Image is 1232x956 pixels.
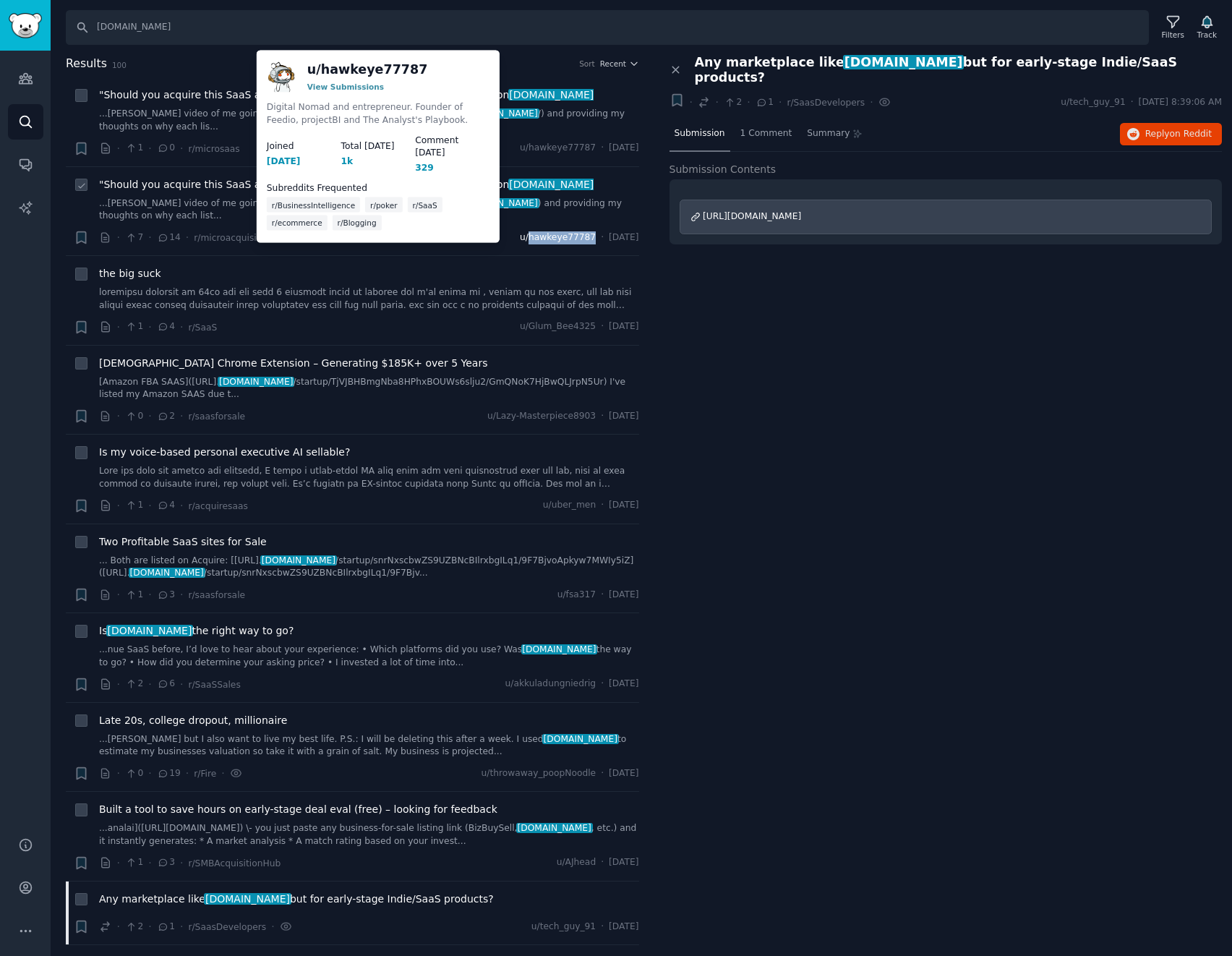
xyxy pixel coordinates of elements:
span: [DOMAIN_NAME] [508,179,595,190]
span: 2 [125,921,143,934]
span: Is my voice-based personal executive AI sellable? [99,445,350,460]
a: Two Profitable SaaS sites for Sale [99,534,267,550]
span: · [117,587,120,602]
span: [DOMAIN_NAME] [542,734,619,744]
span: r/SaaS [188,323,217,333]
div: 329 [415,162,434,175]
span: u/hawkeye77787 [520,231,596,244]
span: 2 [724,96,742,109]
span: 3 [157,856,175,869]
span: 1 [125,589,143,602]
span: Any marketplace like but for early-stage Indie/SaaS products? [99,892,494,907]
span: · [117,230,120,245]
div: 1k [341,155,354,168]
span: 0 [157,142,175,155]
dt: Comment [DATE] [415,134,489,159]
span: 1 Comment [740,127,792,140]
span: 14 [157,231,181,244]
a: u/hawkeye77787 [307,61,428,79]
span: 19 [157,767,181,780]
span: · [221,766,224,781]
span: r/saasforsale [188,590,245,600]
span: · [148,230,151,245]
span: · [117,498,120,513]
a: the big suck [99,266,161,281]
span: · [180,919,183,934]
span: r/SaasDevelopers [188,922,266,932]
span: 4 [157,499,175,512]
a: [DEMOGRAPHIC_DATA] Chrome Extension – Generating $185K+ over 5 Years [99,356,487,371]
span: Submission [675,127,725,140]
span: · [180,409,183,424]
span: · [601,320,604,333]
span: 2 [157,410,175,423]
button: Track [1192,12,1222,43]
span: [DOMAIN_NAME] [508,89,595,101]
span: · [117,855,120,871]
span: 1 [125,142,143,155]
a: ...analai]([URL][DOMAIN_NAME]) \- you just paste any business-for-sale listing link (BizBuySell,[... [99,822,639,848]
span: [DOMAIN_NAME] [463,198,539,208]
span: [DOMAIN_NAME] [516,823,593,833]
span: 0 [125,410,143,423]
span: u/tech_guy_91 [1061,96,1125,109]
span: [DATE] [609,231,638,244]
p: Digital Nomad and entrepreneur. Founder of Feedio, projectBI and The Analyst's Playbook. [267,101,489,127]
a: Built a tool to save hours on early-stage deal eval (free) – looking for feedback [99,802,497,817]
span: · [870,95,873,110]
span: · [601,410,604,423]
span: · [747,95,750,110]
span: · [148,766,151,781]
span: [DATE] [609,142,638,155]
span: r/SMBAcquisitionHub [188,858,281,868]
span: r/microsaas [188,144,239,154]
span: r/SaaSSales [188,680,240,690]
span: [DOMAIN_NAME] [521,644,598,654]
dt: Subreddits Frequented [267,182,489,195]
span: [DATE] [609,678,638,691]
span: · [601,142,604,155]
span: [DOMAIN_NAME] [106,625,193,636]
span: [DATE] [609,589,638,602]
span: · [117,677,120,692]
a: Late 20s, college dropout, millionaire [99,713,287,728]
dt: Total [DATE] [341,140,416,153]
span: · [690,95,693,110]
span: Submission Contents [670,162,777,177]
input: Search Keyword [66,10,1149,45]
span: · [601,856,604,869]
span: [DATE] [609,499,638,512]
span: Reply [1145,128,1212,141]
span: [DATE] [609,410,638,423]
span: r/SaaS [413,200,437,210]
span: · [601,499,604,512]
span: 1 [125,499,143,512]
span: 1 [157,921,175,934]
a: Is[DOMAIN_NAME]the right way to go? [99,623,294,639]
span: "Should you acquire this SaaS app?" - Live recording of me evaluating listings on [99,88,594,103]
span: r/poker [370,200,397,210]
span: [DATE] [609,320,638,333]
span: [DATE] [609,767,638,780]
span: u/hawkeye77787 [520,142,596,155]
span: [DOMAIN_NAME] [204,893,291,905]
span: r/BusinessIntelligence [272,200,355,210]
dt: Joined [267,140,341,153]
span: · [180,855,183,871]
span: · [148,677,151,692]
span: · [148,141,151,156]
span: 0 [125,767,143,780]
span: · [601,589,604,602]
a: ...[PERSON_NAME] but I also want to live my best life. P.S.: I will be deleting this after a week... [99,733,639,759]
span: · [148,855,151,871]
span: r/saasforsale [188,411,245,422]
span: · [601,767,604,780]
span: · [148,587,151,602]
div: Filters [1162,30,1184,40]
span: [DATE] 8:39:06 AM [1139,96,1222,109]
a: ...[PERSON_NAME] video of me going through listings on [[DOMAIN_NAME]](http://[DOMAIN_NAME]) and ... [99,197,639,223]
span: · [148,409,151,424]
